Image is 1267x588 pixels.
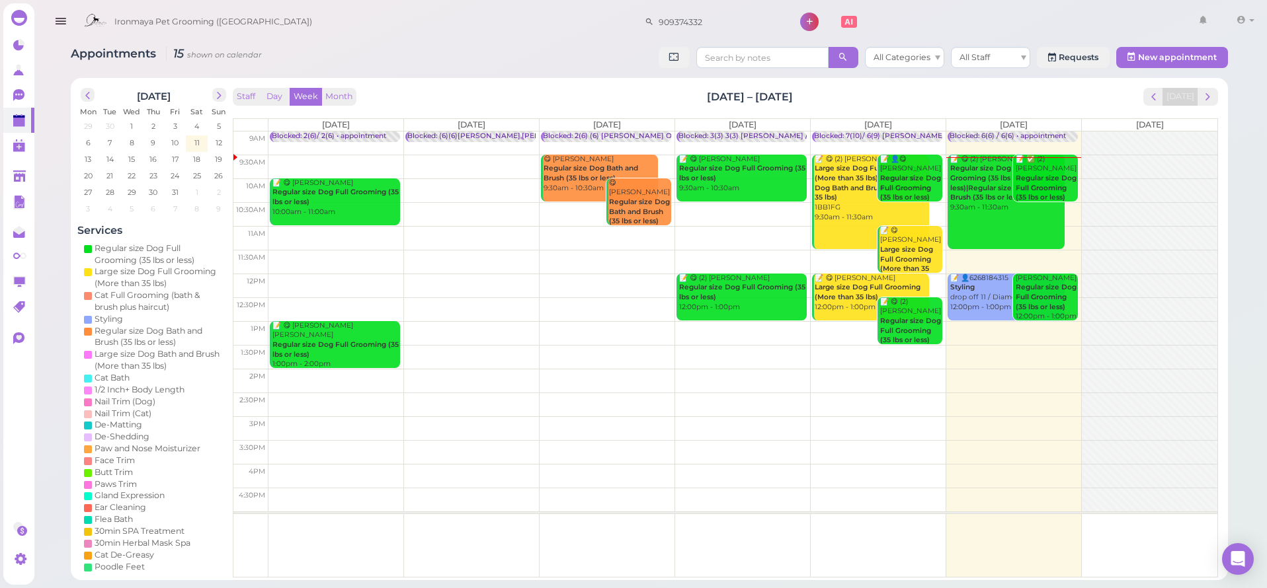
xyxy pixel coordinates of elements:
span: All Staff [960,52,990,62]
div: 📝 😋 [PERSON_NAME] [PERSON_NAME] 1:00pm - 2:00pm [272,321,400,369]
b: Regular size Dog Full Grooming (35 lbs or less) [1016,174,1077,202]
span: 9:30am [239,158,265,166]
span: Fri [170,107,180,116]
div: Blocked: 7(10)/ 6(9) [PERSON_NAME] • appointment [814,131,997,141]
div: 📝 😋 (2) [PERSON_NAME] 9:30am - 11:30am [950,155,1065,213]
div: Blocked: 2(6) (6) [PERSON_NAME] OFF • appointment [543,131,733,141]
div: Paws Trim [95,478,137,490]
span: 17 [171,153,180,165]
span: Thu [147,107,160,116]
button: Day [259,88,290,106]
span: [DATE] [593,120,621,129]
span: 12:30pm [237,301,265,309]
span: 11am [248,229,265,238]
div: 😋 [PERSON_NAME] 10:00am - 11:00am [608,178,671,246]
span: Ironmaya Pet Grooming ([GEOGRAPHIC_DATA]) [114,3,312,40]
button: next [1198,88,1218,106]
span: Appointments [71,46,159,60]
div: Nail Trim (Cat) [95,408,151,420]
b: Regular size Dog Bath and Brush (35 lbs or less) [609,198,670,225]
div: Blocked: 2(6)/ 2(6) • appointment [272,131,386,141]
div: 📝 👤😋 [PERSON_NAME] maltipoo 9:30am - 10:30am [879,155,942,223]
span: 28 [104,186,116,198]
div: 📝 😋 [PERSON_NAME] 9:30am - 10:30am [678,155,807,194]
div: Cat Full Grooming (bath & brush plus haircut) [95,289,223,313]
small: shown on calendar [187,50,262,59]
div: Flea Bath [95,513,133,525]
h2: [DATE] [137,88,171,102]
div: Butt Trim [95,466,133,478]
span: 1pm [251,324,265,333]
input: Search by notes [696,47,829,68]
span: 10:30am [236,205,265,214]
span: 25 [192,170,202,182]
div: Nail Trim (Dog) [95,396,155,408]
h4: Services [77,224,229,237]
span: 8 [193,203,200,215]
div: De-Shedding [95,431,149,443]
button: next [212,88,226,102]
div: 📝 ✅ (2) [PERSON_NAME] 9:30am - 10:30am [1015,155,1078,213]
span: 3 [172,120,179,132]
div: Regular size Dog Bath and Brush (35 lbs or less) [95,325,223,349]
span: 4 [106,203,114,215]
span: 26 [213,170,224,182]
span: 9 [149,137,157,149]
b: Regular size Dog Full Grooming (35 lbs or less) [679,164,805,182]
div: 📝 😋 [PERSON_NAME] 11:00am - 12:00pm [879,226,942,304]
span: 2 [150,120,157,132]
div: Large size Dog Bath and Brush (More than 35 lbs) [95,348,223,372]
div: Open Intercom Messenger [1222,543,1254,575]
div: Regular size Dog Full Grooming (35 lbs or less) [95,242,223,266]
span: Mon [80,107,97,116]
b: Regular size Dog Full Grooming (35 lbs or less) [880,174,941,202]
div: 30min Herbal Mask Spa [95,537,190,549]
span: [DATE] [1000,120,1028,129]
span: 4 [193,120,200,132]
i: 15 [166,46,262,60]
span: 21 [105,170,114,182]
b: Regular size Dog Full Grooming (35 lbs or less) [679,283,805,301]
b: Large size Dog Full Grooming (More than 35 lbs) [880,245,933,283]
span: 30 [104,120,116,132]
span: 24 [169,170,181,182]
span: 11:30am [238,253,265,262]
span: 30 [147,186,159,198]
span: 8 [128,137,136,149]
span: 15 [127,153,136,165]
span: 7 [172,203,179,215]
div: 30min SPA Treatment [95,525,184,537]
div: [PERSON_NAME] 12:00pm - 1:00pm [1015,274,1078,322]
span: 4pm [249,467,265,476]
div: Poodle Feet [95,561,145,573]
span: [DATE] [458,120,485,129]
span: 19 [214,153,224,165]
button: [DATE] [1163,88,1198,106]
div: 📝 👤6268184315 drop off 11 / DiamondBar 12:00pm - 1:00pm [950,274,1065,312]
span: 3 [85,203,91,215]
span: 18 [192,153,202,165]
b: Regular size Dog Full Grooming (35 lbs or less) [272,188,399,206]
span: [DATE] [729,120,756,129]
span: 5 [216,120,222,132]
span: 23 [148,170,159,182]
span: Sat [190,107,203,116]
b: Large size Dog Full Grooming (More than 35 lbs) [815,283,920,301]
span: 13 [83,153,93,165]
span: 29 [83,120,94,132]
span: 12 [214,137,224,149]
input: Search customer [654,11,782,32]
span: Tue [103,107,116,116]
span: 9 [215,203,222,215]
span: 4:30pm [239,491,265,499]
span: [DATE] [864,120,892,129]
div: Paw and Nose Moisturizer [95,443,200,455]
span: 5 [128,203,135,215]
span: 11 [193,137,201,149]
div: Ear Cleaning [95,501,146,513]
div: Large size Dog Full Grooming (More than 35 lbs) [95,266,223,289]
div: 📝 😋 (2) [PERSON_NAME] 12:30pm - 1:30pm [879,297,942,355]
span: 10 [170,137,180,149]
a: Requests [1037,47,1110,68]
button: Month [321,88,356,106]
